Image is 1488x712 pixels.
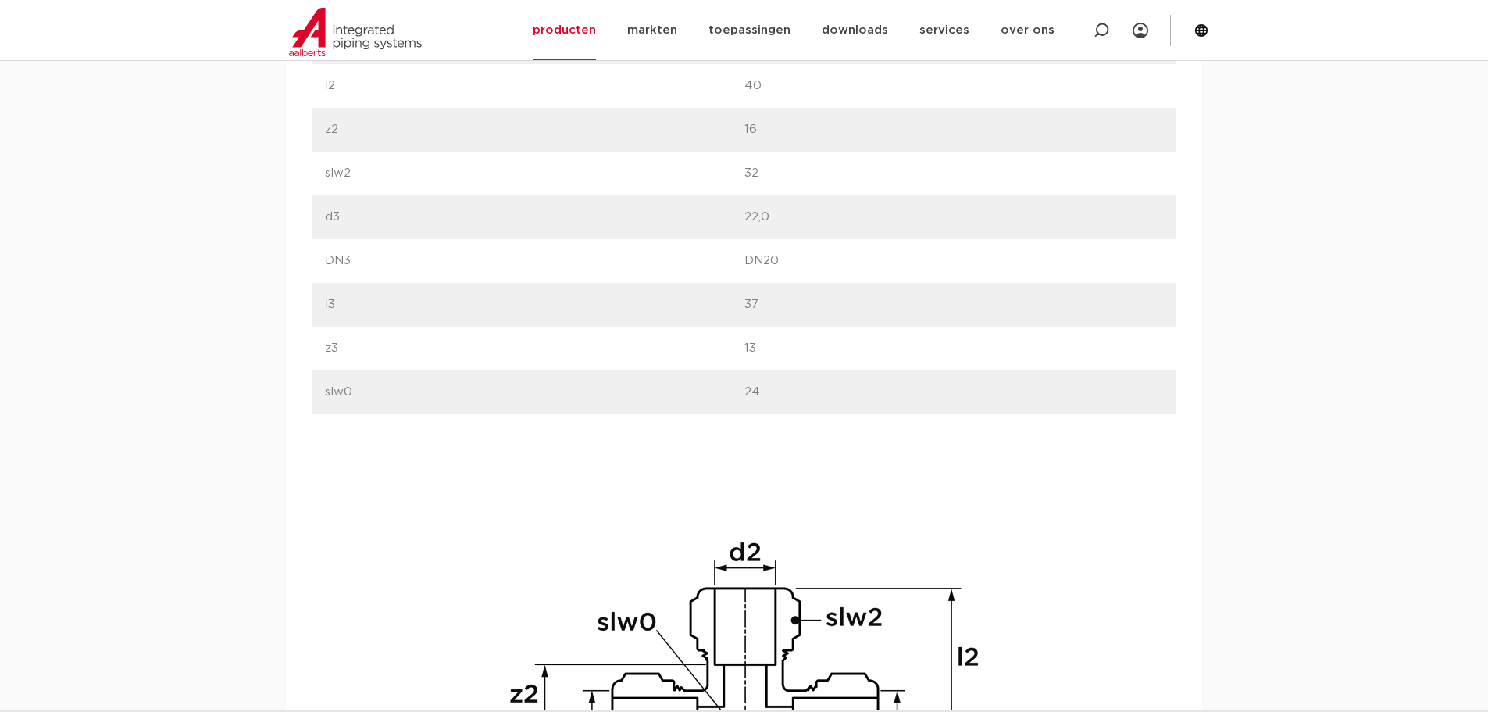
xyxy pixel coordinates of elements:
[325,120,744,139] p: z2
[325,383,744,402] p: slw0
[325,252,744,270] p: DN3
[325,208,744,227] p: d3
[744,77,1164,95] p: 40
[744,339,1164,358] p: 13
[744,120,1164,139] p: 16
[744,383,1164,402] p: 24
[325,77,744,95] p: l2
[325,295,744,314] p: l3
[325,339,744,358] p: z3
[744,164,1164,183] p: 32
[744,208,1164,227] p: 22,0
[325,164,744,183] p: slw2
[744,295,1164,314] p: 37
[744,252,1164,270] p: DN20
